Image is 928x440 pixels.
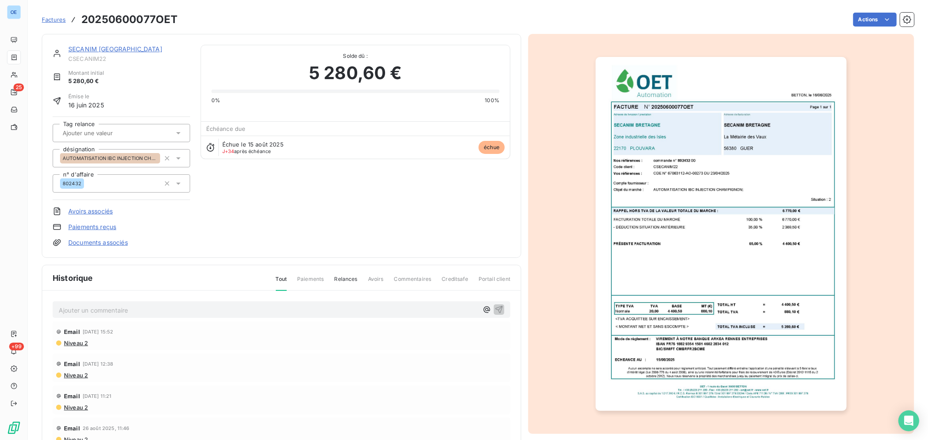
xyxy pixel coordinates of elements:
a: Factures [42,15,66,24]
span: Échue le 15 août 2025 [222,141,284,148]
span: Échéance due [206,125,246,132]
span: AUTOMATISATION IBC INJECTION CHAMPIGNON [63,156,157,161]
span: Portail client [479,275,510,290]
span: 0% [211,97,220,104]
span: Émise le [68,93,104,100]
span: Paiements [297,275,324,290]
span: Email [64,393,80,400]
span: Tout [276,275,287,291]
span: Factures [42,16,66,23]
span: Email [64,425,80,432]
h3: 20250600077OET [81,12,178,27]
span: Historique [53,272,93,284]
span: J+34 [222,148,235,154]
span: [DATE] 11:21 [83,393,112,399]
input: Ajouter une valeur [62,129,149,137]
span: Niveau 2 [63,404,88,411]
span: 5 280,60 € [68,77,104,86]
span: 26 août 2025, 11:46 [83,426,130,431]
span: Niveau 2 [63,372,88,379]
span: Commentaires [394,275,432,290]
span: Avoirs [368,275,384,290]
a: Documents associés [68,238,128,247]
span: Creditsafe [442,275,468,290]
button: Actions [853,13,897,27]
img: invoice_thumbnail [596,57,846,411]
span: Montant initial [68,69,104,77]
span: 25 [13,83,24,91]
a: Paiements reçus [68,223,116,231]
span: +99 [9,343,24,350]
div: OE [7,5,21,19]
span: 16 juin 2025 [68,100,104,110]
div: Open Intercom Messenger [898,410,919,431]
span: [DATE] 12:38 [83,361,114,367]
a: SECANIM [GEOGRAPHIC_DATA] [68,45,162,53]
span: après échéance [222,149,271,154]
span: échue [479,141,505,154]
span: Relances [334,275,357,290]
span: Solde dû : [211,52,499,60]
span: Email [64,360,80,367]
span: Email [64,328,80,335]
span: 802432 [63,181,81,186]
span: CSECANIM22 [68,55,190,62]
a: Avoirs associés [68,207,113,216]
span: 5 280,60 € [309,60,402,86]
span: [DATE] 15:52 [83,329,114,334]
span: Niveau 2 [63,340,88,347]
img: Logo LeanPay [7,421,21,435]
span: 100% [485,97,499,104]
